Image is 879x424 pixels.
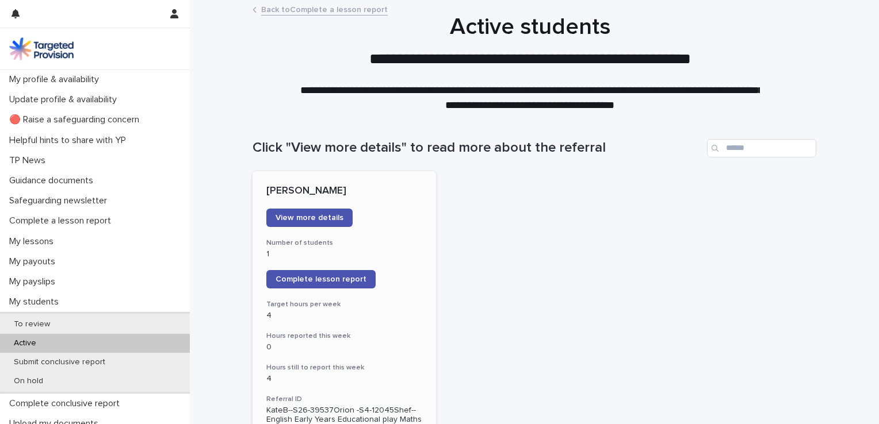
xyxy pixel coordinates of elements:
p: On hold [5,376,52,386]
span: View more details [276,214,343,222]
p: My students [5,296,68,307]
h3: Number of students [266,238,422,248]
h1: Active students [248,13,812,41]
h3: Target hours per week [266,300,422,309]
a: Back toComplete a lesson report [261,2,388,16]
p: My payouts [5,256,64,267]
p: 🔴 Raise a safeguarding concern [5,114,148,125]
a: View more details [266,209,353,227]
h3: Hours reported this week [266,332,422,341]
h3: Referral ID [266,395,422,404]
p: [PERSON_NAME] [266,185,422,198]
p: Complete conclusive report [5,398,129,409]
p: 1 [266,249,422,259]
p: 4 [266,374,422,384]
p: My profile & availability [5,74,108,85]
p: 4 [266,311,422,321]
p: Submit conclusive report [5,357,114,367]
p: Active [5,338,45,348]
p: My lessons [5,236,63,247]
p: Update profile & availability [5,94,126,105]
p: Guidance documents [5,175,102,186]
p: To review [5,319,59,329]
p: Safeguarding newsletter [5,195,116,206]
a: Complete lesson report [266,270,376,288]
span: Complete lesson report [276,275,366,283]
p: 0 [266,342,422,352]
p: My payslips [5,276,64,287]
p: TP News [5,155,55,166]
h1: Click "View more details" to read more about the referral [253,140,702,156]
p: Helpful hints to share with YP [5,135,135,146]
input: Search [707,139,816,157]
h3: Hours still to report this week [266,363,422,372]
img: M5nRWzHhSzIhMunXDL62 [9,37,74,60]
p: Complete a lesson report [5,215,120,226]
